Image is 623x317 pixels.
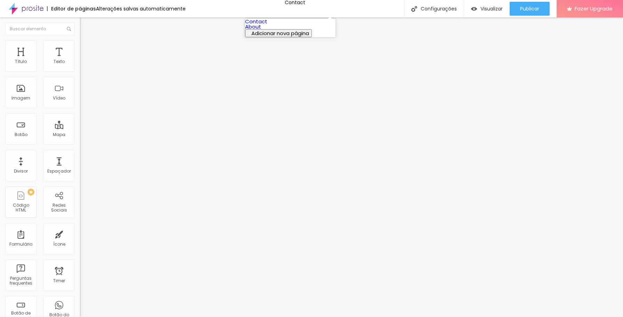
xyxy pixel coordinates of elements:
[67,27,71,31] img: Icone
[411,6,417,12] img: Icone
[54,59,65,64] div: Texto
[45,203,73,213] div: Redes Sociais
[5,23,75,35] input: Buscar elemento
[7,203,34,213] div: Código HTML
[53,132,65,137] div: Mapa
[245,18,267,25] a: Contact
[53,242,65,247] div: Ícone
[15,59,27,64] div: Título
[7,276,34,286] div: Perguntas frequentes
[520,6,539,11] span: Publicar
[464,2,510,16] button: Visualizar
[53,278,65,283] div: Timer
[15,132,27,137] div: Botão
[53,96,65,101] div: Vídeo
[9,242,32,247] div: Formulário
[471,6,477,12] img: view-1.svg
[80,17,623,317] iframe: Editor
[251,30,309,37] span: Adicionar nova página
[510,2,550,16] button: Publicar
[245,29,312,37] button: Adicionar nova página
[245,23,261,30] a: About
[11,96,30,101] div: Imagem
[575,6,613,11] span: Fazer Upgrade
[14,169,28,174] div: Divisor
[96,6,186,11] div: Alterações salvas automaticamente
[47,6,96,11] div: Editor de páginas
[47,169,71,174] div: Espaçador
[480,6,503,11] span: Visualizar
